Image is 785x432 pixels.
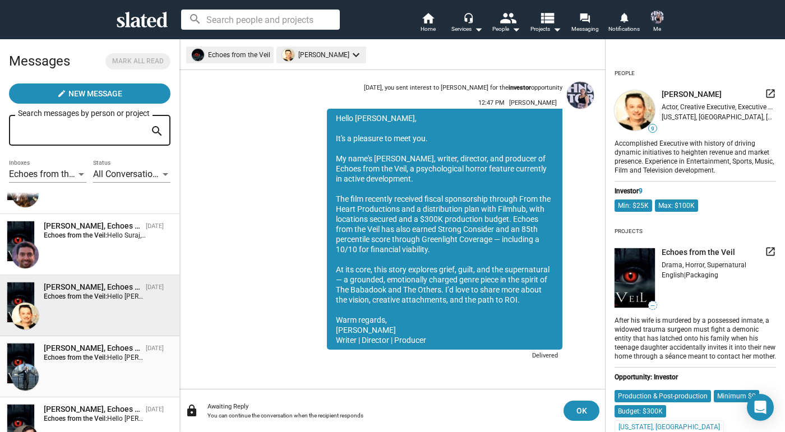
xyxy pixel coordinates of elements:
[579,12,590,23] mat-icon: forum
[146,222,164,230] time: [DATE]
[615,90,655,131] img: undefined
[207,403,555,410] div: Awaiting Reply
[44,282,141,292] div: Greg Alprin, Echoes from the Veil
[68,83,122,104] span: New Message
[500,10,516,26] mat-icon: people
[44,404,141,415] div: David Tarr, Echoes from the Veil
[662,89,722,100] span: [PERSON_NAME]
[327,109,562,350] div: Hello [PERSON_NAME], It's a pleasure to meet you. My name's [PERSON_NAME], writer, director, and ...
[447,11,487,36] button: Services
[526,11,565,36] button: Projects
[618,12,629,22] mat-icon: notifications
[686,271,718,279] span: Packaging
[567,82,594,109] img: Nicole Sell
[564,401,599,421] button: OK
[9,48,70,75] h2: Messages
[509,84,531,91] strong: investor
[662,271,684,279] span: English
[146,406,164,413] time: [DATE]
[655,199,698,212] mat-chip: Max: $100K
[150,123,164,140] mat-icon: search
[7,282,34,322] img: Echoes from the Veil
[615,66,635,81] div: People
[364,84,562,92] div: [DATE], you sent interest to [PERSON_NAME] for the opportunity
[276,47,366,63] mat-chip: [PERSON_NAME]
[571,22,599,36] span: Messaging
[662,103,776,111] div: Actor, Creative Executive, Executive Producer, Producer, Writer
[565,11,604,36] a: Messaging
[478,99,505,106] span: 12:47 PM
[112,55,164,67] span: Mark all read
[550,22,564,36] mat-icon: arrow_drop_down
[608,22,640,36] span: Notifications
[604,11,644,36] a: Notifications
[615,224,643,239] div: Projects
[509,99,557,106] span: [PERSON_NAME]
[207,412,555,419] div: You can continue the conversation when the recipient responds
[9,83,170,104] button: New Message
[644,8,671,37] button: Nicole SellMe
[525,350,562,364] div: Delivered
[530,22,561,36] span: Projects
[765,88,776,99] mat-icon: launch
[421,22,436,36] span: Home
[12,364,39,391] img: Bryan Glass
[662,247,735,258] span: Echoes from the Veil
[185,404,198,417] mat-icon: lock
[408,11,447,36] a: Home
[615,314,776,361] div: After his wife is murdered by a possessed inmate, a widowed trauma surgeon must fight a demonic e...
[146,345,164,352] time: [DATE]
[662,261,746,269] span: Drama, Horror, Supernatural
[44,343,141,354] div: Bryan Glass, Echoes from the Veil
[653,22,661,36] span: Me
[472,22,485,36] mat-icon: arrow_drop_down
[649,126,657,132] span: 9
[44,221,141,231] div: Suraj Gupta, Echoes from the Veil
[181,10,340,30] input: Search people and projects
[421,11,435,25] mat-icon: home
[12,303,39,329] img: Greg Alprin
[615,137,776,175] div: Accomplished Executive with history of driving dynamic initiatives to heighten revenue and market...
[615,373,776,381] div: Opportunity: Investor
[639,187,643,195] span: 9
[615,199,652,212] mat-chip: Min: $25K
[615,187,776,195] div: Investor
[650,10,664,24] img: Nicole Sell
[615,390,711,402] mat-chip: Production & Post-production
[44,354,107,361] strong: Echoes from the Veil:
[649,303,657,309] span: —
[662,113,776,121] div: [US_STATE], [GEOGRAPHIC_DATA], [GEOGRAPHIC_DATA]
[44,292,107,300] strong: Echoes from the Veil:
[282,49,294,61] img: undefined
[684,271,686,279] span: |
[463,12,473,22] mat-icon: headset_mic
[572,401,590,421] span: OK
[349,48,363,62] mat-icon: keyboard_arrow_down
[12,241,39,268] img: Suraj Gupta
[565,80,596,366] a: Nicole Sell
[747,394,774,421] div: Open Intercom Messenger
[492,22,520,36] div: People
[44,231,107,239] strong: Echoes from the Veil:
[765,246,776,257] mat-icon: launch
[539,10,555,26] mat-icon: view_list
[7,343,34,383] img: Echoes from the Veil
[93,169,162,179] span: All Conversations
[615,248,655,308] img: undefined
[7,221,34,261] img: Echoes from the Veil
[451,22,483,36] div: Services
[615,405,666,417] mat-chip: Budget: $300K
[9,169,90,179] span: Echoes from the Veil
[146,284,164,291] time: [DATE]
[105,53,170,69] button: Mark all read
[487,11,526,36] button: People
[714,390,759,402] mat-chip: Minimum $0
[509,22,523,36] mat-icon: arrow_drop_down
[44,415,107,422] strong: Echoes from the Veil:
[57,89,66,98] mat-icon: create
